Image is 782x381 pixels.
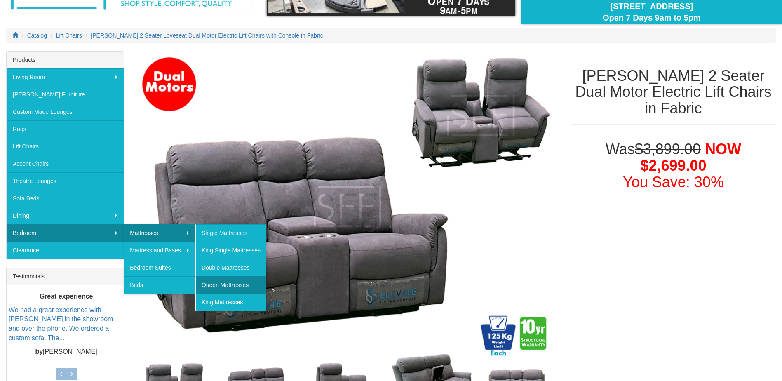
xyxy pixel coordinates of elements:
[124,259,195,276] a: Bedroom Suites
[7,268,124,285] div: Testimonials
[195,276,266,294] a: Queen Mattresses
[7,86,124,103] a: [PERSON_NAME] Furniture
[640,141,741,174] span: NOW $2,699.00
[40,293,93,300] b: Great experience
[124,276,195,294] a: Beds
[571,141,776,190] h1: Was
[7,120,124,138] a: Rugs
[635,141,701,158] del: $3,899.00
[195,242,266,259] a: King Single Mattresses
[124,224,195,242] a: Mattresses
[7,207,124,224] a: Dining
[91,32,323,39] a: [PERSON_NAME] 2 Seater Loveseat Dual Motor Electric Lift Chairs with Console in Fabric
[7,103,124,120] a: Custom Made Lounges
[7,155,124,172] a: Accent Chairs
[195,224,266,242] a: Single Mattresses
[7,172,124,190] a: Theatre Lounges
[7,242,124,259] a: Clearance
[9,306,113,342] a: We had a great experience with [PERSON_NAME] in the showroom and over the phone. We ordered a cus...
[7,224,124,242] a: Bedroom
[35,348,43,355] b: by
[7,190,124,207] a: Sofa Beds
[56,32,82,39] a: Lift Chairs
[195,259,266,276] a: Double Mattresses
[7,52,124,68] div: Products
[195,294,266,311] a: King Mattresses
[124,242,195,259] a: Mattress and Bases
[571,68,776,117] h1: [PERSON_NAME] 2 Seater Dual Motor Electric Lift Chairs in Fabric
[27,32,47,39] a: Catalog
[9,347,124,357] p: [PERSON_NAME]
[7,138,124,155] a: Lift Chairs
[7,68,124,86] a: Living Room
[623,174,724,190] font: You Save: 30%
